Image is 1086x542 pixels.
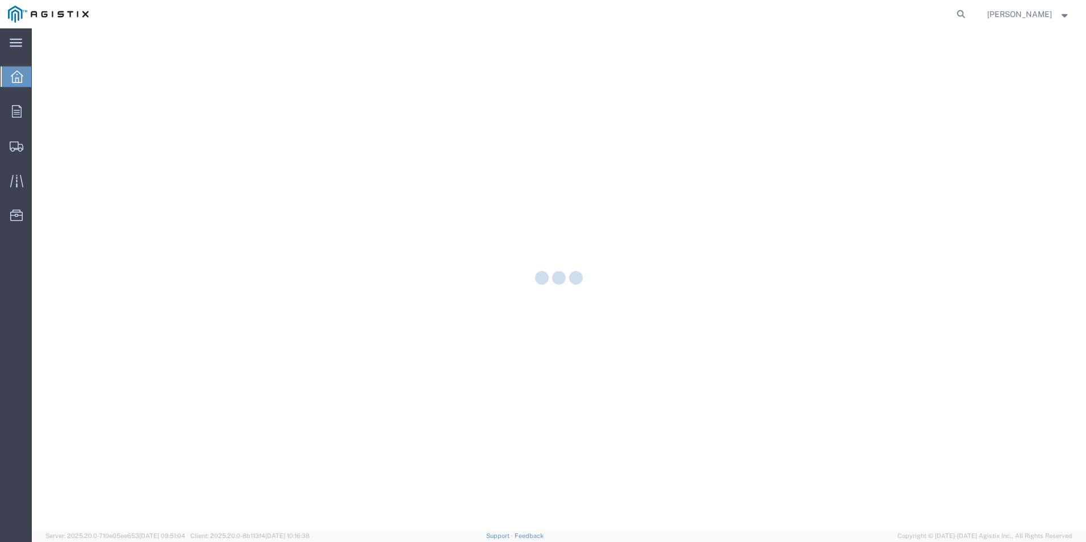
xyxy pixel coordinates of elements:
[265,532,310,539] span: [DATE] 10:16:38
[8,6,89,23] img: logo
[45,532,185,539] span: Server: 2025.20.0-710e05ee653
[987,7,1071,21] button: [PERSON_NAME]
[190,532,310,539] span: Client: 2025.20.0-8b113f4
[486,532,515,539] a: Support
[139,532,185,539] span: [DATE] 09:51:04
[515,532,544,539] a: Feedback
[897,531,1072,541] span: Copyright © [DATE]-[DATE] Agistix Inc., All Rights Reserved
[987,8,1052,20] span: Rick Judd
